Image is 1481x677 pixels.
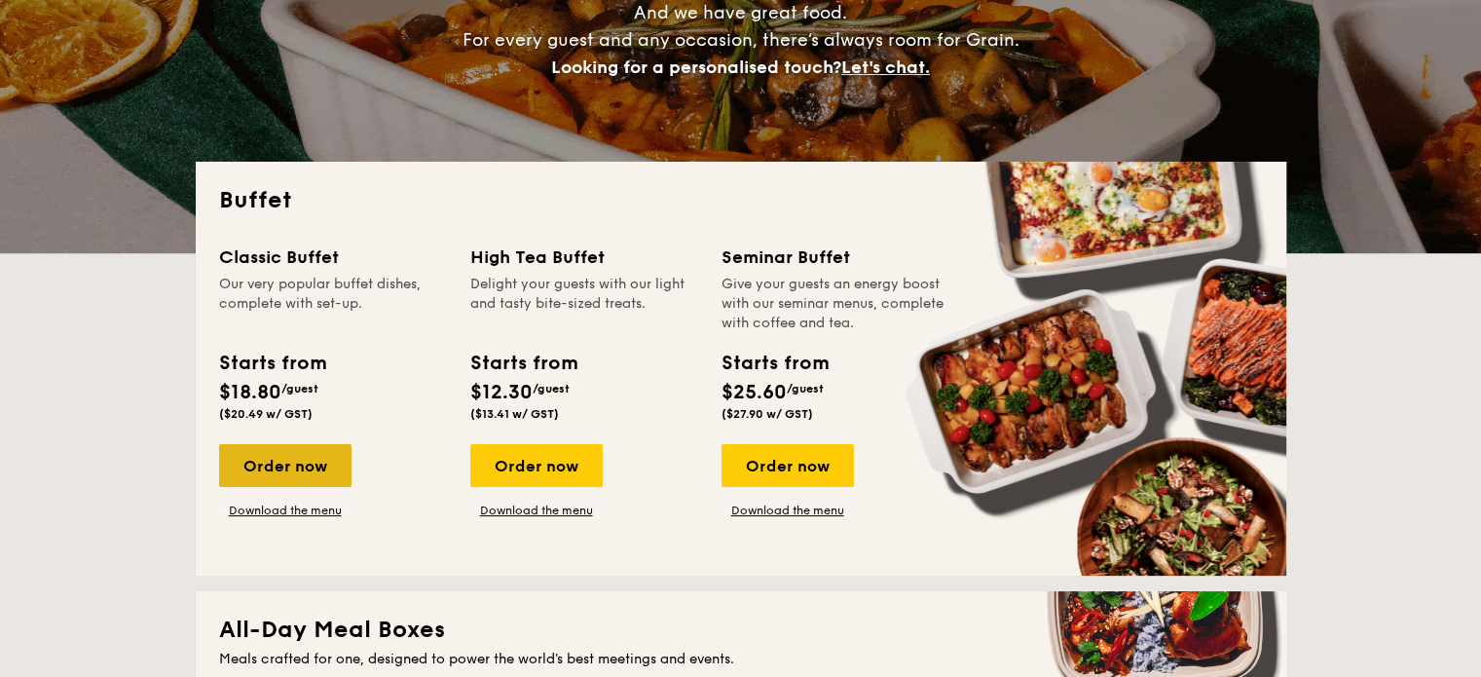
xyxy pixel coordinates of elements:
h2: All-Day Meal Boxes [219,615,1263,646]
div: Our very popular buffet dishes, complete with set-up. [219,275,447,333]
div: Meals crafted for one, designed to power the world's best meetings and events. [219,650,1263,669]
span: ($13.41 w/ GST) [470,407,559,421]
a: Download the menu [470,503,603,518]
span: $25.60 [722,381,787,404]
div: Order now [470,444,603,487]
span: Looking for a personalised touch? [551,56,841,78]
div: Order now [722,444,854,487]
div: Classic Buffet [219,244,447,271]
a: Download the menu [722,503,854,518]
div: High Tea Buffet [470,244,698,271]
span: /guest [281,382,318,395]
span: /guest [533,382,570,395]
span: $12.30 [470,381,533,404]
div: Give your guests an energy boost with our seminar menus, complete with coffee and tea. [722,275,949,333]
span: Let's chat. [841,56,930,78]
h2: Buffet [219,185,1263,216]
span: ($27.90 w/ GST) [722,407,813,421]
div: Starts from [470,349,576,378]
span: And we have great food. For every guest and any occasion, there’s always room for Grain. [463,2,1019,78]
div: Delight your guests with our light and tasty bite-sized treats. [470,275,698,333]
div: Starts from [219,349,325,378]
span: $18.80 [219,381,281,404]
div: Seminar Buffet [722,244,949,271]
div: Order now [219,444,352,487]
a: Download the menu [219,503,352,518]
span: ($20.49 w/ GST) [219,407,313,421]
div: Starts from [722,349,828,378]
span: /guest [787,382,824,395]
